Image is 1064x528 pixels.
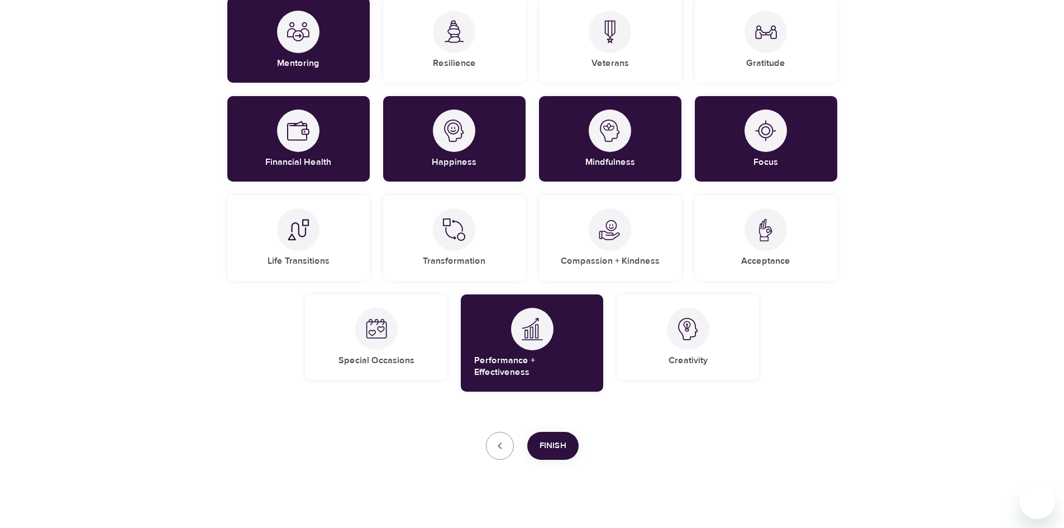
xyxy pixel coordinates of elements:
h5: Acceptance [741,255,790,267]
h5: Life Transitions [268,255,330,267]
img: Life Transitions [287,218,309,241]
div: Compassion + KindnessCompassion + Kindness [539,195,681,280]
img: Focus [755,120,777,142]
h5: Mentoring [277,58,319,69]
img: Gratitude [755,21,777,43]
img: Transformation [443,218,465,241]
h5: Compassion + Kindness [561,255,660,267]
div: HappinessHappiness [383,96,526,182]
span: Finish [540,439,566,453]
h5: Gratitude [746,58,785,69]
h5: Performance + Effectiveness [474,355,590,379]
h5: Financial Health [265,156,331,168]
div: FocusFocus [695,96,837,182]
h5: Transformation [423,255,485,267]
img: Mindfulness [599,120,621,142]
h5: Happiness [432,156,476,168]
img: Compassion + Kindness [599,218,621,241]
img: Acceptance [755,218,777,241]
img: Financial Health [287,120,309,142]
div: TransformationTransformation [383,195,526,280]
button: Finish [527,432,579,460]
img: Mentoring [287,21,309,43]
h5: Focus [753,156,778,168]
div: Life TransitionsLife Transitions [227,195,370,280]
h5: Special Occasions [338,355,414,367]
img: Resilience [443,20,465,43]
div: Financial HealthFinancial Health [227,96,370,182]
img: Special Occasions [365,318,388,340]
div: CreativityCreativity [617,294,759,380]
div: Special OccasionsSpecial Occasions [305,294,447,380]
h5: Resilience [433,58,476,69]
img: Creativity [677,318,699,340]
img: Performance + Effectiveness [521,317,543,340]
div: AcceptanceAcceptance [695,195,837,280]
h5: Mindfulness [585,156,635,168]
iframe: Button to launch messaging window [1019,483,1055,519]
h5: Veterans [591,58,629,69]
img: Happiness [443,120,465,142]
img: Veterans [599,20,621,43]
div: Performance + EffectivenessPerformance + Effectiveness [461,294,603,392]
h5: Creativity [669,355,708,367]
div: MindfulnessMindfulness [539,96,681,182]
